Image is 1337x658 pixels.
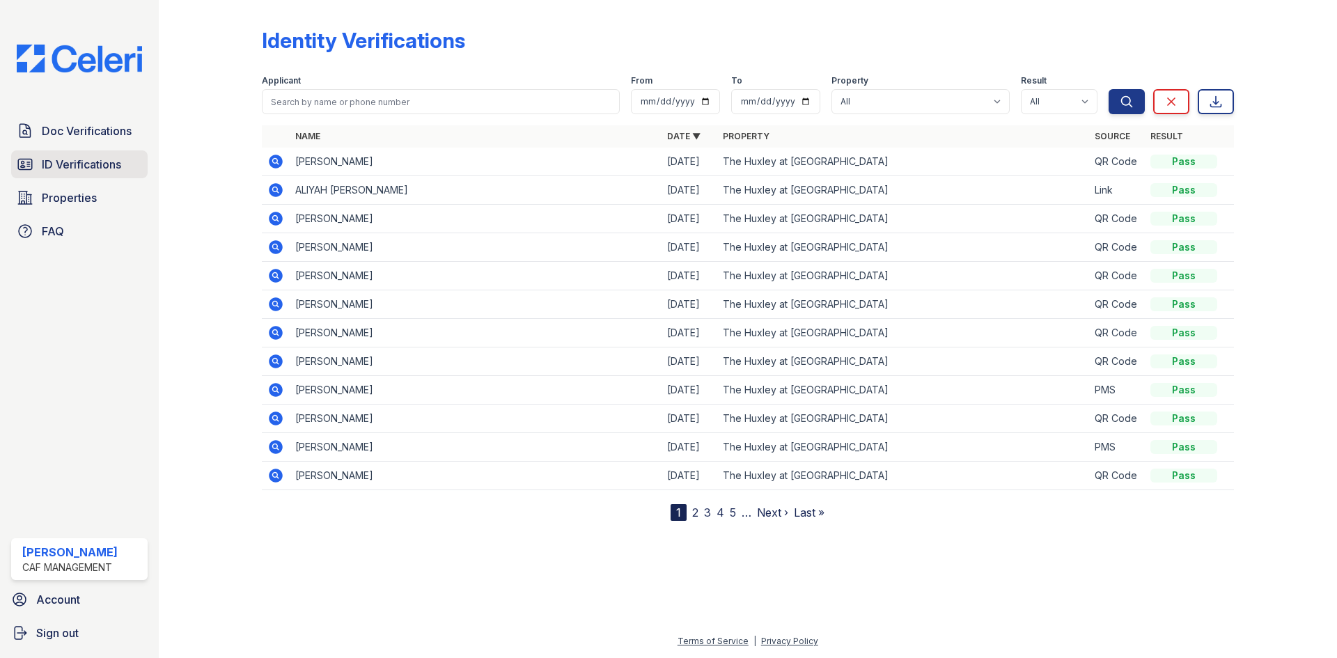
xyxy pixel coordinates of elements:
div: Pass [1150,412,1217,425]
div: Pass [1150,212,1217,226]
td: QR Code [1089,347,1145,376]
span: Sign out [36,625,79,641]
td: The Huxley at [GEOGRAPHIC_DATA] [717,319,1089,347]
td: [PERSON_NAME] [290,376,662,405]
span: Properties [42,189,97,206]
span: Doc Verifications [42,123,132,139]
span: Account [36,591,80,608]
td: QR Code [1089,233,1145,262]
td: QR Code [1089,319,1145,347]
td: [DATE] [662,376,717,405]
a: Property [723,131,769,141]
a: Properties [11,184,148,212]
td: The Huxley at [GEOGRAPHIC_DATA] [717,262,1089,290]
div: Pass [1150,183,1217,197]
label: Result [1021,75,1047,86]
a: Source [1095,131,1130,141]
span: ID Verifications [42,156,121,173]
td: [PERSON_NAME] [290,148,662,176]
td: QR Code [1089,290,1145,319]
label: From [631,75,652,86]
span: … [742,504,751,521]
div: Pass [1150,354,1217,368]
td: [PERSON_NAME] [290,233,662,262]
td: The Huxley at [GEOGRAPHIC_DATA] [717,205,1089,233]
td: The Huxley at [GEOGRAPHIC_DATA] [717,405,1089,433]
a: 2 [692,506,698,519]
td: QR Code [1089,205,1145,233]
div: Pass [1150,326,1217,340]
td: [PERSON_NAME] [290,205,662,233]
label: To [731,75,742,86]
td: The Huxley at [GEOGRAPHIC_DATA] [717,376,1089,405]
input: Search by name or phone number [262,89,620,114]
td: [DATE] [662,148,717,176]
a: 4 [717,506,724,519]
a: Last » [794,506,824,519]
td: The Huxley at [GEOGRAPHIC_DATA] [717,148,1089,176]
div: Pass [1150,297,1217,311]
a: Sign out [6,619,153,647]
div: Identity Verifications [262,28,465,53]
div: [PERSON_NAME] [22,544,118,561]
label: Applicant [262,75,301,86]
td: [DATE] [662,405,717,433]
td: [DATE] [662,233,717,262]
td: ALIYAH [PERSON_NAME] [290,176,662,205]
div: Pass [1150,155,1217,169]
a: Date ▼ [667,131,701,141]
td: [PERSON_NAME] [290,433,662,462]
td: [PERSON_NAME] [290,347,662,376]
a: Doc Verifications [11,117,148,145]
td: [PERSON_NAME] [290,405,662,433]
div: | [753,636,756,646]
td: [PERSON_NAME] [290,290,662,319]
a: ID Verifications [11,150,148,178]
td: QR Code [1089,148,1145,176]
td: Link [1089,176,1145,205]
a: FAQ [11,217,148,245]
td: QR Code [1089,405,1145,433]
label: Property [831,75,868,86]
td: [DATE] [662,319,717,347]
td: The Huxley at [GEOGRAPHIC_DATA] [717,290,1089,319]
a: Result [1150,131,1183,141]
td: [PERSON_NAME] [290,262,662,290]
td: The Huxley at [GEOGRAPHIC_DATA] [717,433,1089,462]
a: 3 [704,506,711,519]
img: CE_Logo_Blue-a8612792a0a2168367f1c8372b55b34899dd931a85d93a1a3d3e32e68fde9ad4.png [6,45,153,72]
a: Terms of Service [678,636,749,646]
td: [PERSON_NAME] [290,462,662,490]
td: PMS [1089,433,1145,462]
td: [DATE] [662,262,717,290]
td: [DATE] [662,347,717,376]
td: [DATE] [662,462,717,490]
td: The Huxley at [GEOGRAPHIC_DATA] [717,462,1089,490]
div: Pass [1150,440,1217,454]
td: PMS [1089,376,1145,405]
a: 5 [730,506,736,519]
div: Pass [1150,269,1217,283]
td: QR Code [1089,262,1145,290]
a: Name [295,131,320,141]
div: Pass [1150,240,1217,254]
a: Account [6,586,153,613]
a: Privacy Policy [761,636,818,646]
div: 1 [671,504,687,521]
div: CAF Management [22,561,118,574]
td: [DATE] [662,290,717,319]
td: [DATE] [662,433,717,462]
td: The Huxley at [GEOGRAPHIC_DATA] [717,176,1089,205]
td: QR Code [1089,462,1145,490]
div: Pass [1150,383,1217,397]
span: FAQ [42,223,64,240]
td: [DATE] [662,205,717,233]
div: Pass [1150,469,1217,483]
td: [DATE] [662,176,717,205]
td: [PERSON_NAME] [290,319,662,347]
a: Next › [757,506,788,519]
td: The Huxley at [GEOGRAPHIC_DATA] [717,233,1089,262]
td: The Huxley at [GEOGRAPHIC_DATA] [717,347,1089,376]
